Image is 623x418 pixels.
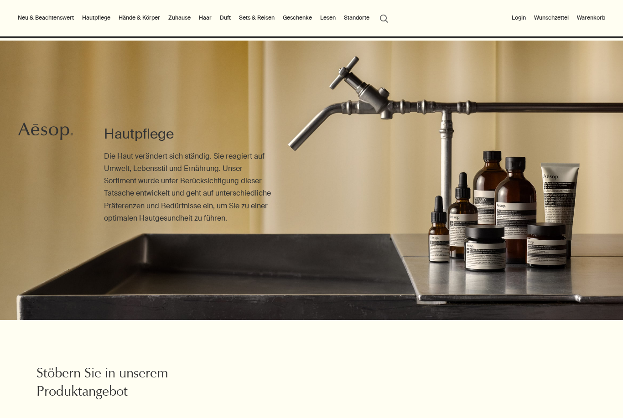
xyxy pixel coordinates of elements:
[318,12,337,23] a: Lesen
[16,12,76,23] button: Neu & Beachtenswert
[36,366,220,402] h2: Stöbern Sie in unserem Produktangebot
[117,12,162,23] a: Hände & Körper
[16,120,75,145] a: Aesop
[532,12,571,23] a: Wunschzettel
[104,125,275,143] h1: Hautpflege
[218,12,233,23] a: Duft
[376,9,392,26] button: Menüpunkt "Suche" öffnen
[18,122,73,140] svg: Aesop
[510,12,528,23] button: Login
[104,150,275,224] p: Die Haut verändert sich ständig. Sie reagiert auf Umwelt, Lebensstil und Ernährung. Unser Sortime...
[281,12,314,23] a: Geschenke
[575,12,607,23] button: Warenkorb
[80,12,112,23] a: Hautpflege
[237,12,276,23] a: Sets & Reisen
[197,12,213,23] a: Haar
[166,12,192,23] a: Zuhause
[342,12,371,23] button: Standorte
